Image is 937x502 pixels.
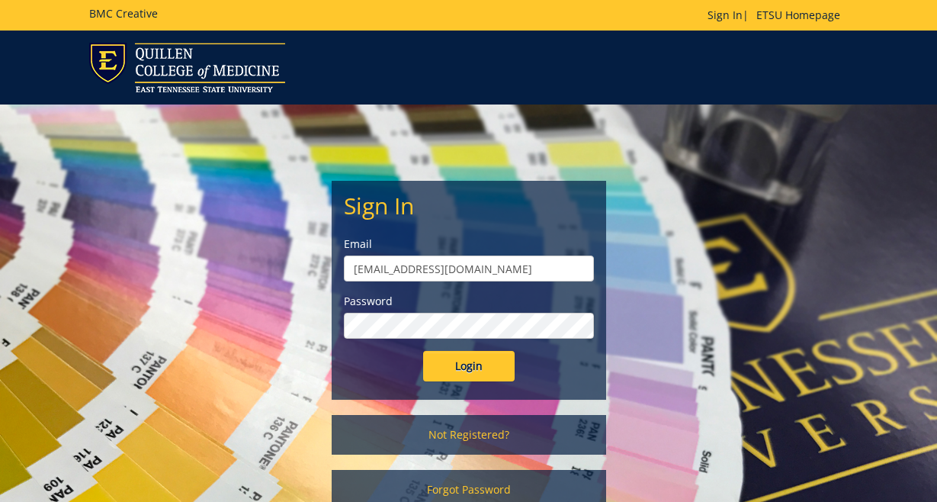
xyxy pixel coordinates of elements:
[89,8,158,19] h5: BMC Creative
[344,193,594,218] h2: Sign In
[708,8,743,22] a: Sign In
[332,415,606,455] a: Not Registered?
[749,8,848,22] a: ETSU Homepage
[89,43,285,92] img: ETSU logo
[708,8,848,23] p: |
[423,351,515,381] input: Login
[344,237,594,252] label: Email
[344,294,594,309] label: Password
